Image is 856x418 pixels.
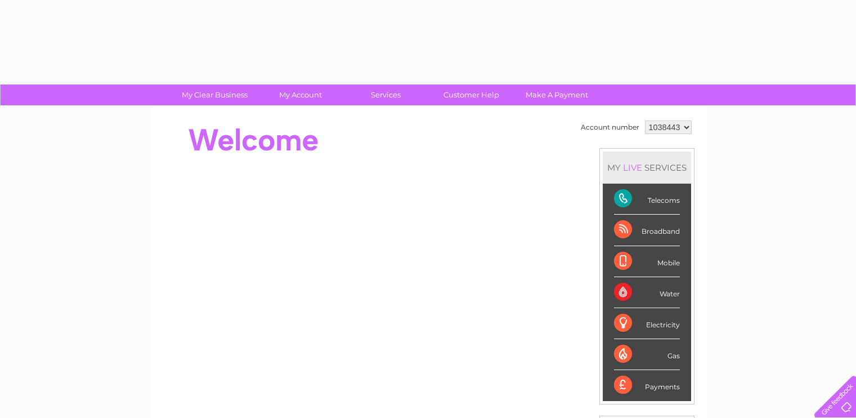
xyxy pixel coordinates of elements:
[425,85,518,105] a: Customer Help
[168,85,261,105] a: My Clear Business
[614,246,680,277] div: Mobile
[603,152,691,184] div: MY SERVICES
[614,370,680,401] div: Payments
[621,162,644,173] div: LIVE
[614,215,680,246] div: Broadband
[578,118,642,137] td: Account number
[339,85,432,105] a: Services
[614,339,680,370] div: Gas
[254,85,347,105] a: My Account
[510,85,603,105] a: Make A Payment
[614,308,680,339] div: Electricity
[614,184,680,215] div: Telecoms
[614,277,680,308] div: Water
